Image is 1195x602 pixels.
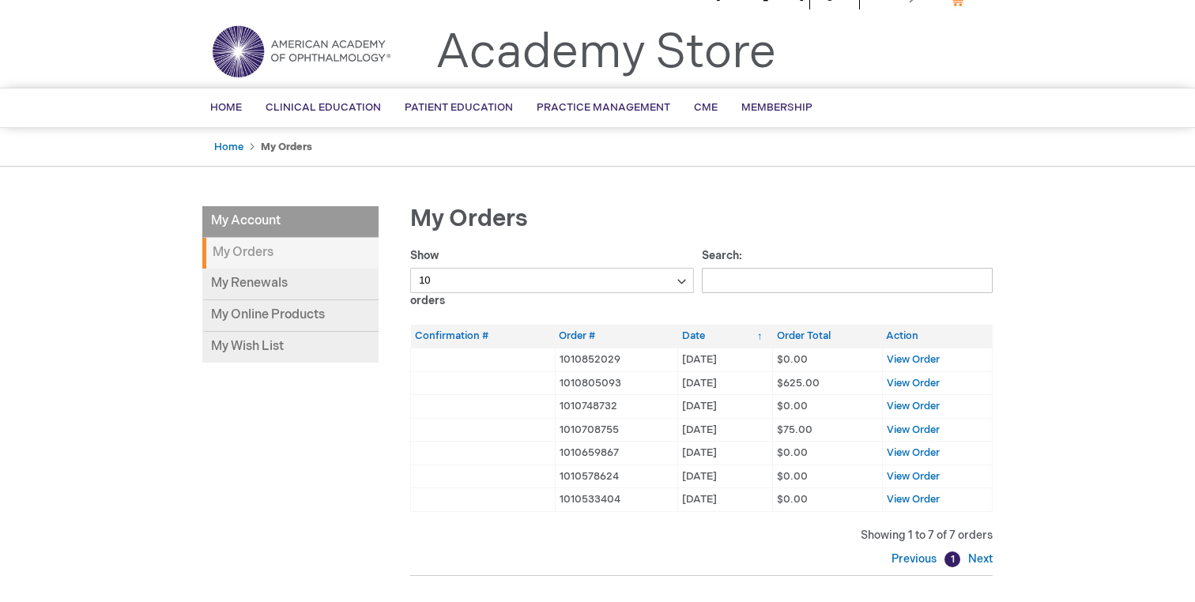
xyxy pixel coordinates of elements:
span: CME [694,101,718,114]
strong: My Orders [261,141,312,153]
span: $0.00 [777,446,808,459]
strong: My Orders [202,238,379,269]
span: $625.00 [777,377,820,389]
a: 1 [944,551,960,567]
td: 1010852029 [555,348,678,371]
a: View Order [887,353,940,366]
td: [DATE] [678,395,773,419]
th: Confirmation #: activate to sort column ascending [411,325,556,348]
span: Clinical Education [266,101,381,114]
a: View Order [887,400,940,412]
select: Showorders [410,268,694,293]
input: Search: [702,268,993,293]
span: Home [210,101,242,114]
td: [DATE] [678,465,773,488]
th: Date: activate to sort column ascending [678,325,773,348]
span: $0.00 [777,400,808,412]
a: Next [964,552,993,566]
th: Action: activate to sort column ascending [882,325,992,348]
span: Patient Education [405,101,513,114]
td: 1010805093 [555,371,678,395]
a: View Order [887,446,940,459]
label: Search: [702,249,993,287]
a: View Order [887,493,940,506]
td: 1010578624 [555,465,678,488]
a: View Order [887,470,940,483]
span: $0.00 [777,493,808,506]
a: Previous [892,552,941,566]
th: Order Total: activate to sort column ascending [773,325,883,348]
span: $0.00 [777,470,808,483]
a: View Order [887,423,940,436]
a: My Online Products [202,300,379,332]
td: 1010748732 [555,395,678,419]
td: 1010708755 [555,418,678,442]
span: $75.00 [777,423,812,436]
span: Practice Management [537,101,670,114]
div: Showing 1 to 7 of 7 orders [410,528,993,544]
td: [DATE] [678,418,773,442]
span: My Orders [410,205,528,233]
th: Order #: activate to sort column ascending [555,325,678,348]
td: [DATE] [678,488,773,512]
a: My Renewals [202,269,379,300]
span: $0.00 [777,353,808,366]
span: Membership [741,101,812,114]
td: 1010659867 [555,442,678,465]
label: Show orders [410,249,694,307]
td: 1010533404 [555,488,678,512]
td: [DATE] [678,442,773,465]
a: Academy Store [435,24,776,81]
a: View Order [887,377,940,389]
td: [DATE] [678,348,773,371]
a: My Wish List [202,332,379,363]
td: [DATE] [678,371,773,395]
a: Home [214,141,243,153]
